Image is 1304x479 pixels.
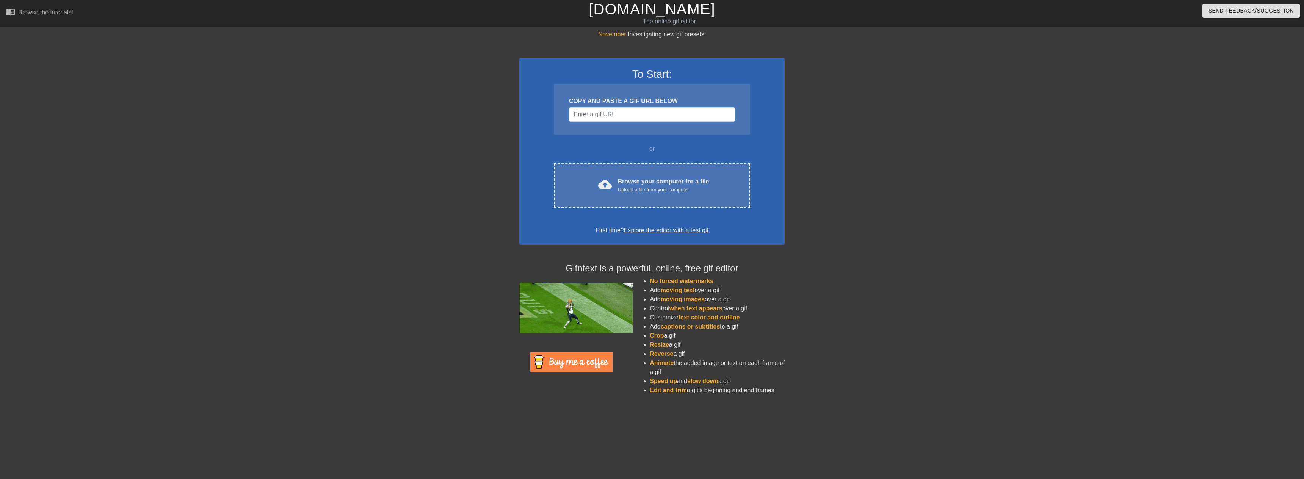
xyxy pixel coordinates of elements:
span: Resize [650,341,669,348]
div: Upload a file from your computer [618,186,709,194]
div: or [539,144,765,153]
span: Send Feedback/Suggestion [1208,6,1294,16]
span: when text appears [669,305,723,312]
a: Browse the tutorials! [6,7,73,19]
div: Investigating new gif presets! [519,30,785,39]
button: Send Feedback/Suggestion [1202,4,1300,18]
h3: To Start: [529,68,775,81]
div: Browse your computer for a file [618,177,709,194]
div: Browse the tutorials! [18,9,73,16]
li: Control over a gif [650,304,785,313]
li: the added image or text on each frame of a gif [650,358,785,377]
div: First time? [529,226,775,235]
span: November: [598,31,628,38]
span: No forced watermarks [650,278,713,284]
div: The online gif editor [439,17,900,26]
span: Crop [650,332,664,339]
a: [DOMAIN_NAME] [589,1,715,17]
span: cloud_upload [598,178,612,191]
span: Reverse [650,351,673,357]
span: text color and outline [679,314,740,321]
li: and a gif [650,377,785,386]
span: moving images [661,296,705,302]
li: Add over a gif [650,295,785,304]
div: COPY AND PASTE A GIF URL BELOW [569,97,735,106]
img: football_small.gif [519,283,633,333]
li: a gif [650,340,785,349]
a: Explore the editor with a test gif [624,227,708,233]
img: Buy Me A Coffee [530,352,613,372]
span: Animate [650,360,674,366]
span: Edit and trim [650,387,687,393]
li: Add to a gif [650,322,785,331]
li: Add over a gif [650,286,785,295]
h4: Gifntext is a powerful, online, free gif editor [519,263,785,274]
input: Username [569,107,735,122]
li: a gif [650,331,785,340]
span: menu_book [6,7,15,16]
li: a gif's beginning and end frames [650,386,785,395]
li: a gif [650,349,785,358]
span: captions or subtitles [661,323,720,330]
span: Speed up [650,378,677,384]
span: moving text [661,287,695,293]
span: slow down [687,378,718,384]
li: Customize [650,313,785,322]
